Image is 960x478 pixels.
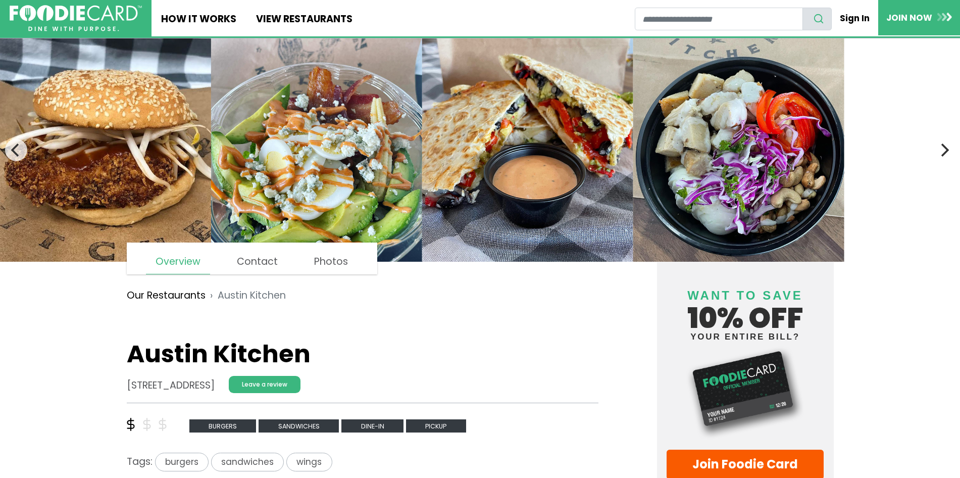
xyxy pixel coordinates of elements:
a: Contact [227,250,287,274]
a: sandwiches [259,418,341,432]
a: Overview [146,250,210,274]
a: Leave a review [229,376,300,393]
span: Dine-in [341,419,403,433]
span: Want to save [687,289,802,302]
img: FoodieCard; Eat, Drink, Save, Donate [10,5,142,32]
input: restaurant search [635,8,803,30]
span: sandwiches [259,419,339,433]
button: Previous [5,139,27,161]
nav: page links [127,243,378,274]
a: Photos [305,250,358,274]
span: Pickup [406,419,466,433]
button: search [802,8,832,30]
nav: breadcrumb [127,281,599,310]
li: Austin Kitchen [206,289,286,303]
span: burgers [155,453,209,471]
img: Foodie Card [667,346,824,440]
a: sandwiches [211,455,286,468]
span: sandwiches [211,453,284,471]
h4: 10% off [667,276,824,341]
a: Pickup [406,418,466,432]
h1: Austin Kitchen [127,340,599,369]
a: Dine-in [341,418,406,432]
a: Our Restaurants [127,289,206,303]
a: wings [286,455,332,468]
div: Tags: [127,453,599,476]
address: [STREET_ADDRESS] [127,378,215,393]
small: your entire bill? [667,332,824,341]
a: burgers [153,455,211,468]
span: burgers [189,419,257,433]
span: wings [286,453,332,471]
a: burgers [189,418,259,432]
a: Sign In [832,7,878,29]
button: Next [933,139,955,161]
